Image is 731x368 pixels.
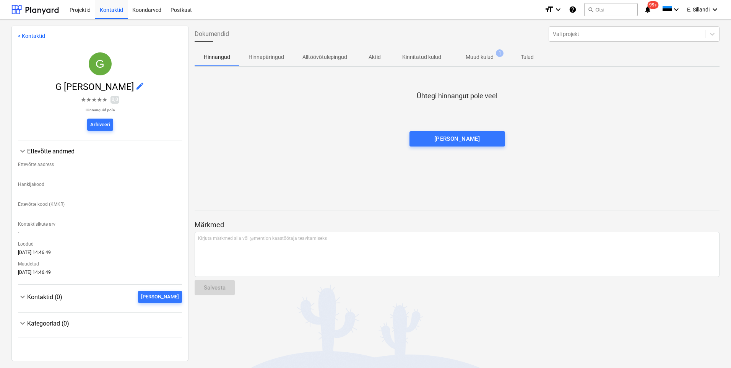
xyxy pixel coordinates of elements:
[434,134,480,144] div: [PERSON_NAME]
[544,5,554,14] i: format_size
[18,238,182,250] div: Loodud
[96,57,104,70] span: G
[693,331,731,368] iframe: Chat Widget
[27,293,62,301] span: Kontaktid (0)
[644,5,651,14] i: notifications
[18,291,182,303] div: Kontaktid (0)[PERSON_NAME]
[18,328,182,331] div: Kategooriad (0)
[18,190,182,199] div: -
[86,95,91,104] span: ★
[588,7,594,13] span: search
[81,107,119,112] p: Hinnanguid pole
[27,148,182,155] div: Ettevõtte andmed
[18,258,182,270] div: Muudetud
[18,159,182,170] div: Ettevõtte aadress
[18,319,182,328] div: Kategooriad (0)
[409,131,505,147] button: [PERSON_NAME]
[18,147,27,156] span: keyboard_arrow_down
[466,53,494,61] p: Muud kulud
[110,96,119,103] span: 0,0
[365,53,384,61] p: Aktid
[18,179,182,190] div: Hankijakood
[18,199,182,210] div: Ettevõtte kood (KMKR)
[18,250,182,258] div: [DATE] 14:46:49
[18,210,182,218] div: -
[87,119,113,131] button: Arhiveeri
[135,81,145,91] span: edit
[195,220,720,230] p: Märkmed
[569,5,577,14] i: Abikeskus
[496,49,504,57] span: 1
[97,95,102,104] span: ★
[18,156,182,278] div: Ettevõtte andmed
[18,218,182,230] div: Kontaktisikute arv
[90,120,110,129] div: Arhiveeri
[518,53,536,61] p: Tulud
[204,53,230,61] p: Hinnangud
[18,292,27,301] span: keyboard_arrow_down
[18,303,182,306] div: Kontaktid (0)[PERSON_NAME]
[584,3,638,16] button: Otsi
[687,7,710,13] span: E. Sillandi
[138,291,182,303] button: [PERSON_NAME]
[18,270,182,278] div: [DATE] 14:46:49
[195,29,229,39] span: Dokumendid
[402,53,441,61] p: Kinnitatud kulud
[18,230,182,238] div: -
[55,81,135,92] span: G [PERSON_NAME]
[91,95,97,104] span: ★
[18,33,45,39] a: < Kontaktid
[102,95,107,104] span: ★
[141,293,179,301] div: [PERSON_NAME]
[18,147,182,156] div: Ettevõtte andmed
[417,91,497,101] p: Ühtegi hinnangut pole veel
[648,1,659,9] span: 99+
[27,320,182,327] div: Kategooriad (0)
[554,5,563,14] i: keyboard_arrow_down
[710,5,720,14] i: keyboard_arrow_down
[18,319,27,328] span: keyboard_arrow_down
[89,52,112,75] div: G
[672,5,681,14] i: keyboard_arrow_down
[249,53,284,61] p: Hinnapäringud
[18,170,182,179] div: -
[81,95,86,104] span: ★
[302,53,347,61] p: Alltöövõtulepingud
